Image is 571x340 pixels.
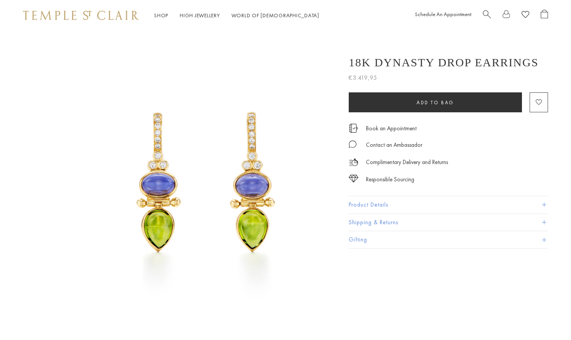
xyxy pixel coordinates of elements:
span: Add to bag [417,99,454,106]
a: High JewelleryHigh Jewellery [180,12,220,19]
p: Complimentary Delivery and Returns [366,158,448,167]
a: Book an Appointment [366,124,417,133]
a: ShopShop [154,12,168,19]
img: MessageIcon-01_2.svg [349,140,356,148]
button: Gifting [349,231,548,248]
img: icon_appointment.svg [349,124,358,133]
div: Contact an Ambassador [366,140,422,150]
nav: Main navigation [154,11,319,20]
img: icon_delivery.svg [349,158,358,167]
button: Shipping & Returns [349,214,548,231]
span: €3.419,95 [349,73,377,83]
a: View Wishlist [522,10,529,21]
button: Product Details [349,196,548,214]
a: Schedule An Appointment [415,11,471,18]
a: World of [DEMOGRAPHIC_DATA]World of [DEMOGRAPHIC_DATA] [231,12,319,19]
div: Responsible Sourcing [366,175,414,184]
a: Search [483,10,491,21]
h1: 18K Dynasty Drop Earrings [349,56,538,69]
img: icon_sourcing.svg [349,175,358,182]
button: Add to bag [349,92,522,112]
a: Open Shopping Bag [541,10,548,21]
img: Temple St. Clair [23,11,139,20]
img: 18K Dynasty Drop Earrings [50,31,337,318]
